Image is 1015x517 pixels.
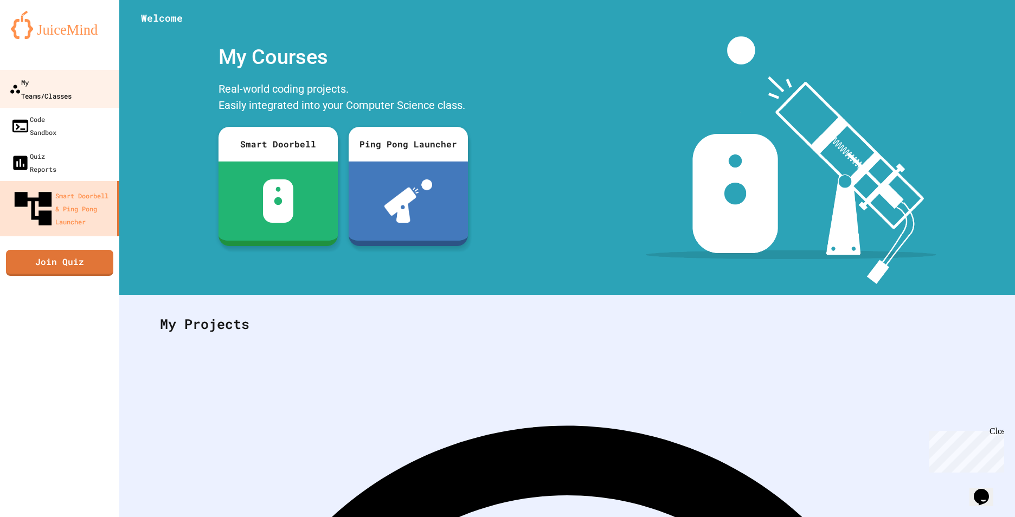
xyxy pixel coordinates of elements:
iframe: chat widget [969,474,1004,506]
div: My Projects [149,303,985,345]
div: My Teams/Classes [9,75,72,102]
div: Quiz Reports [11,150,56,176]
img: sdb-white.svg [263,179,294,223]
div: Smart Doorbell & Ping Pong Launcher [11,186,113,231]
iframe: chat widget [925,426,1004,473]
div: Real-world coding projects. Easily integrated into your Computer Science class. [213,78,473,119]
div: Code Sandbox [11,113,56,139]
div: Smart Doorbell [219,127,338,161]
img: logo-orange.svg [11,11,108,39]
a: Join Quiz [6,250,113,276]
img: banner-image-my-projects.png [646,36,936,284]
div: Ping Pong Launcher [349,127,468,161]
div: My Courses [213,36,473,78]
div: Chat with us now!Close [4,4,75,69]
img: ppl-with-ball.png [384,179,433,223]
